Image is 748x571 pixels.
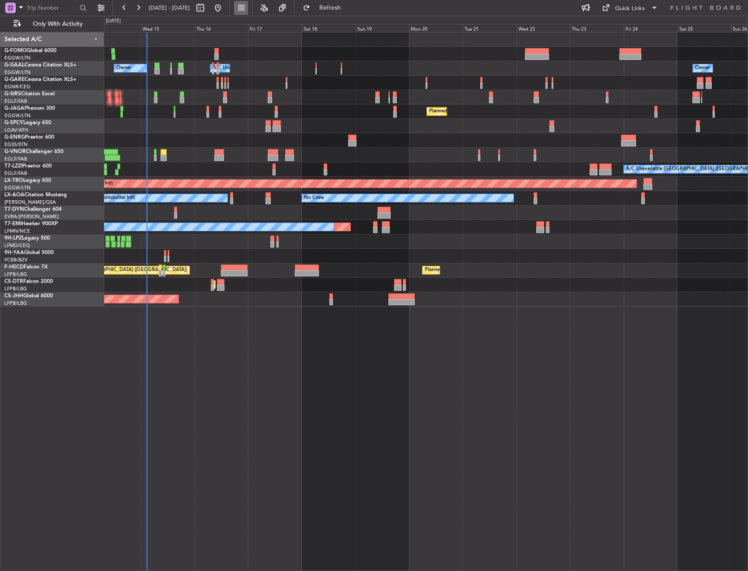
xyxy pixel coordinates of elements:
span: 9H-LPZ [4,236,22,241]
a: [PERSON_NAME]/QSA [4,199,56,205]
div: Fri 17 [248,24,302,32]
div: Tue 14 [87,24,141,32]
span: G-VNOR [4,149,26,154]
a: G-ENRGPraetor 600 [4,135,54,140]
a: LFPB/LBG [4,285,27,292]
a: EGLF/FAB [4,98,27,104]
a: EGNR/CEG [4,84,31,90]
a: EGGW/LTN [4,185,31,191]
a: LFPB/LBG [4,271,27,278]
div: [DATE] [106,17,121,25]
div: Fri 24 [624,24,678,32]
a: G-JAGAPhenom 300 [4,106,55,111]
a: LX-TROLegacy 650 [4,178,51,183]
span: G-SIRS [4,91,21,97]
a: CS-DTRFalcon 2000 [4,279,53,284]
a: LGAV/ATH [4,127,28,133]
div: Thu 23 [570,24,624,32]
span: Only With Activity [23,21,92,27]
a: LX-AOACitation Mustang [4,192,67,198]
a: EGLF/FAB [4,156,27,162]
span: CS-JHH [4,293,23,299]
a: G-SPCYLegacy 650 [4,120,51,125]
div: Wed 15 [141,24,195,32]
a: T7-LZZIPraetor 600 [4,164,52,169]
div: Quick Links [615,4,645,13]
div: Sat 18 [302,24,356,32]
div: Thu 16 [195,24,248,32]
span: T7-DYN [4,207,24,212]
span: 9H-YAA [4,250,24,255]
a: 9H-YAAGlobal 5000 [4,250,54,255]
a: EGLF/FAB [4,170,27,177]
a: G-GAALCessna Citation XLS+ [4,63,77,68]
a: EGGW/LTN [4,55,31,61]
span: LX-TRO [4,178,23,183]
a: 9H-LPZLegacy 500 [4,236,50,241]
a: LFMD/CEQ [4,242,30,249]
a: EVRA/[PERSON_NAME] [4,213,59,220]
span: G-SPCY [4,120,23,125]
div: Planned Maint [GEOGRAPHIC_DATA] ([GEOGRAPHIC_DATA]) [49,264,187,277]
a: T7-EMIHawker 900XP [4,221,58,226]
div: Owner [116,62,131,75]
a: EGSS/STN [4,141,28,148]
a: G-GARECessna Citation XLS+ [4,77,77,82]
a: G-VNORChallenger 650 [4,149,63,154]
div: Sat 25 [678,24,731,32]
div: Planned Maint [GEOGRAPHIC_DATA] ([GEOGRAPHIC_DATA]) [425,264,563,277]
a: EGGW/LTN [4,69,31,76]
div: Mon 20 [409,24,463,32]
a: CS-JHHGlobal 6000 [4,293,53,299]
span: T7-EMI [4,221,21,226]
span: G-GARE [4,77,24,82]
button: Refresh [299,1,351,15]
a: G-SIRSCitation Excel [4,91,55,97]
span: G-FOMO [4,48,27,53]
span: T7-LZZI [4,164,22,169]
span: Refresh [312,5,349,11]
button: Quick Links [598,1,662,15]
span: [DATE] - [DATE] [149,4,190,12]
a: T7-DYNChallenger 604 [4,207,62,212]
div: Owner [695,62,710,75]
a: G-FOMOGlobal 6000 [4,48,56,53]
div: Wed 22 [517,24,570,32]
span: G-ENRG [4,135,25,140]
div: Planned Maint [GEOGRAPHIC_DATA] ([GEOGRAPHIC_DATA]) [429,105,567,118]
input: Trip Number [27,1,77,14]
span: G-JAGA [4,106,24,111]
span: CS-DTR [4,279,23,284]
a: EGGW/LTN [4,112,31,119]
a: FCBB/BZV [4,257,28,263]
div: No Crew [304,191,324,205]
a: F-HECDFalcon 7X [4,265,48,270]
span: G-GAAL [4,63,24,68]
a: LFMN/NCE [4,228,30,234]
span: F-HECD [4,265,24,270]
div: Sun 19 [356,24,409,32]
button: Only With Activity [10,17,95,31]
div: Tue 21 [463,24,517,32]
a: LFPB/LBG [4,300,27,306]
span: LX-AOA [4,192,24,198]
